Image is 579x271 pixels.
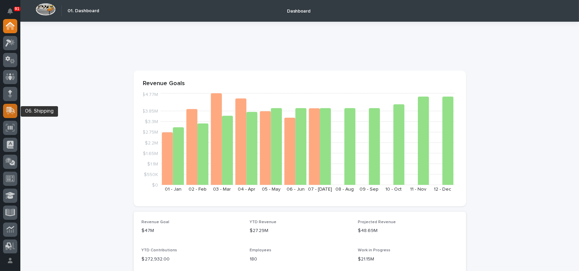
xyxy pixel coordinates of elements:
[213,187,231,192] text: 03 - Mar
[308,187,332,192] text: 07 - [DATE]
[142,227,242,234] p: $47M
[358,256,458,263] p: $21.15M
[385,187,402,192] text: 10 - Oct
[250,248,271,252] span: Employees
[67,8,99,14] h2: 01. Dashboard
[3,4,17,18] button: Notifications
[142,220,170,224] span: Revenue Goal
[8,8,17,19] div: Notifications91
[410,187,426,192] text: 11 - Nov
[36,3,56,16] img: Workspace Logo
[143,80,457,88] p: Revenue Goals
[165,187,181,192] text: 01 - Jan
[250,220,276,224] span: YTD Revenue
[144,172,158,177] tspan: $550K
[189,187,207,192] text: 02 - Feb
[262,187,280,192] text: 05 - May
[142,92,158,97] tspan: $4.77M
[142,248,177,252] span: YTD Contributions
[250,227,350,234] p: $27.29M
[142,256,242,263] p: $ 272,932.00
[15,6,19,11] p: 91
[286,187,304,192] text: 06 - Jun
[360,187,379,192] text: 09 - Sep
[147,161,158,166] tspan: $1.1M
[142,109,158,114] tspan: $3.85M
[237,187,255,192] text: 04 - Apr
[143,151,158,156] tspan: $1.65M
[145,140,158,145] tspan: $2.2M
[142,130,158,135] tspan: $2.75M
[358,220,396,224] span: Projected Revenue
[358,227,458,234] p: $48.69M
[335,187,353,192] text: 08 - Aug
[358,248,390,252] span: Work in Progress
[145,119,158,124] tspan: $3.3M
[434,187,451,192] text: 12 - Dec
[250,256,350,263] p: 180
[152,183,158,188] tspan: $0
